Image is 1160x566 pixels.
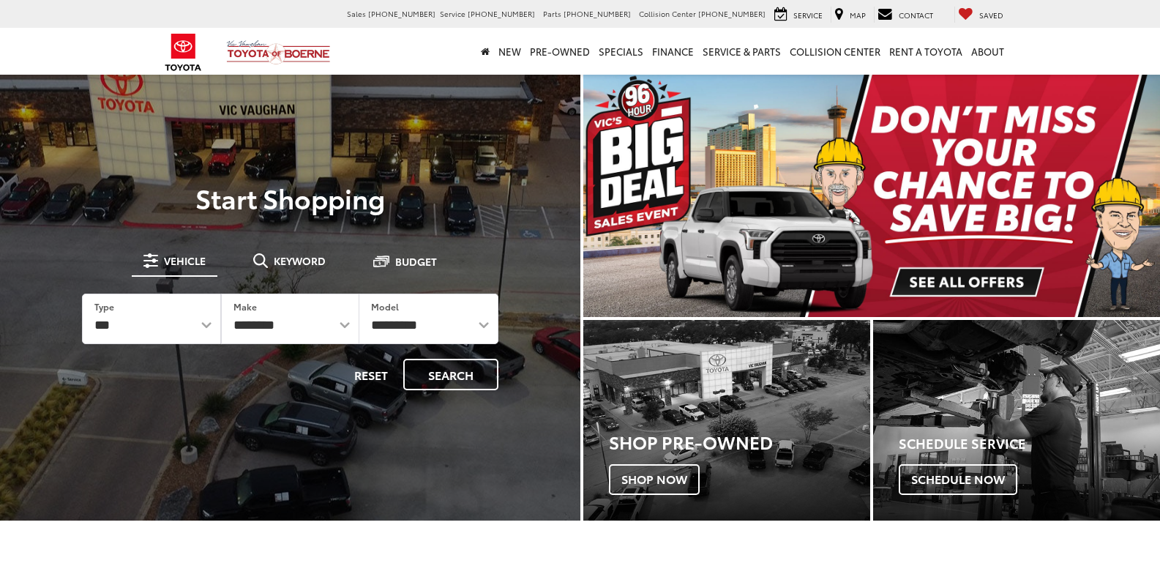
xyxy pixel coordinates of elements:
[899,10,933,21] span: Contact
[371,300,399,313] label: Model
[954,7,1007,23] a: My Saved Vehicles
[609,464,700,495] span: Shop Now
[850,10,866,21] span: Map
[543,8,561,19] span: Parts
[967,28,1009,75] a: About
[831,7,869,23] a: Map
[156,29,211,76] img: Toyota
[494,28,525,75] a: New
[395,256,437,267] span: Budget
[403,359,498,390] button: Search
[347,8,366,19] span: Sales
[885,28,967,75] a: Rent a Toyota
[873,320,1160,521] a: Schedule Service Schedule Now
[368,8,435,19] span: [PHONE_NUMBER]
[61,183,519,212] p: Start Shopping
[771,7,826,23] a: Service
[639,8,696,19] span: Collision Center
[468,8,535,19] span: [PHONE_NUMBER]
[874,7,937,23] a: Contact
[476,28,494,75] a: Home
[342,359,400,390] button: Reset
[583,320,870,521] div: Toyota
[564,8,631,19] span: [PHONE_NUMBER]
[594,28,648,75] a: Specials
[233,300,257,313] label: Make
[648,28,698,75] a: Finance
[440,8,465,19] span: Service
[609,432,870,451] h3: Shop Pre-Owned
[94,300,114,313] label: Type
[525,28,594,75] a: Pre-Owned
[979,10,1003,21] span: Saved
[226,40,331,65] img: Vic Vaughan Toyota of Boerne
[583,320,870,521] a: Shop Pre-Owned Shop Now
[899,464,1017,495] span: Schedule Now
[698,8,766,19] span: [PHONE_NUMBER]
[899,436,1160,451] h4: Schedule Service
[785,28,885,75] a: Collision Center
[274,256,326,266] span: Keyword
[698,28,785,75] a: Service & Parts: Opens in a new tab
[873,320,1160,521] div: Toyota
[164,256,206,266] span: Vehicle
[793,10,823,21] span: Service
